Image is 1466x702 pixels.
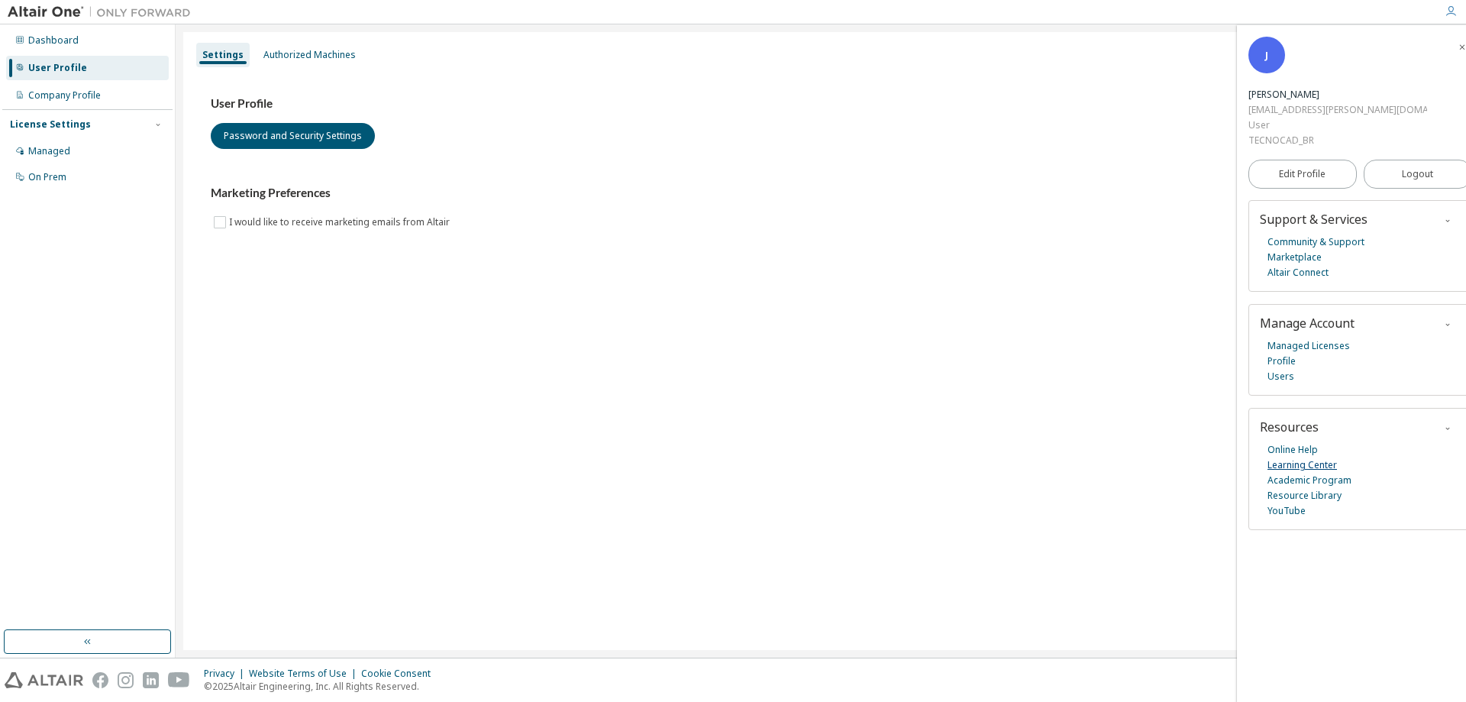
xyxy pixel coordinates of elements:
[204,680,440,693] p: © 2025 Altair Engineering, Inc. All Rights Reserved.
[1248,118,1427,133] div: User
[10,118,91,131] div: License Settings
[1267,338,1350,354] a: Managed Licenses
[143,672,159,688] img: linkedin.svg
[361,668,440,680] div: Cookie Consent
[168,672,190,688] img: youtube.svg
[202,49,244,61] div: Settings
[1248,87,1427,102] div: Jelliel Ricciardi
[1260,419,1319,435] span: Resources
[118,672,134,688] img: instagram.svg
[1267,235,1364,250] a: Community & Support
[1260,211,1368,228] span: Support & Services
[1267,503,1306,519] a: YouTube
[28,62,87,74] div: User Profile
[211,123,375,149] button: Password and Security Settings
[28,145,70,157] div: Managed
[1267,369,1294,384] a: Users
[204,668,249,680] div: Privacy
[1267,250,1322,265] a: Marketplace
[1267,488,1342,503] a: Resource Library
[1267,458,1337,473] a: Learning Center
[28,34,79,47] div: Dashboard
[1267,265,1329,280] a: Altair Connect
[1248,133,1427,148] div: TECNOCAD_BR
[5,672,83,688] img: altair_logo.svg
[263,49,356,61] div: Authorized Machines
[1248,160,1357,189] a: Edit Profile
[211,186,1431,201] h3: Marketing Preferences
[8,5,199,20] img: Altair One
[1260,315,1355,332] span: Manage Account
[229,213,453,231] label: I would like to receive marketing emails from Altair
[1279,168,1326,180] span: Edit Profile
[211,96,1431,112] h3: User Profile
[1248,102,1427,118] div: [EMAIL_ADDRESS][PERSON_NAME][DOMAIN_NAME]
[1267,354,1296,369] a: Profile
[92,672,108,688] img: facebook.svg
[249,668,361,680] div: Website Terms of Use
[1267,473,1351,488] a: Academic Program
[28,171,66,183] div: On Prem
[1265,49,1268,62] span: J
[28,89,101,102] div: Company Profile
[1267,442,1318,458] a: Online Help
[1402,167,1433,182] span: Logout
